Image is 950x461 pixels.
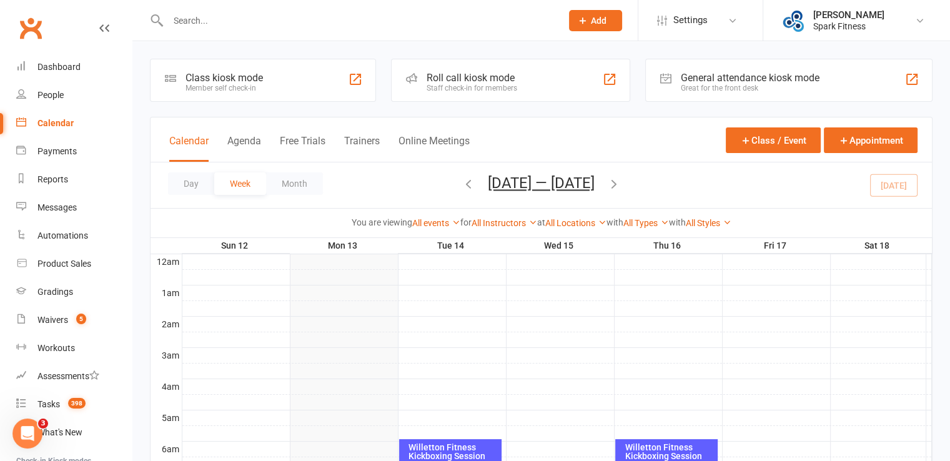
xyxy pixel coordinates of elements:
button: Free Trials [280,135,325,162]
div: Payments [37,146,77,156]
span: 398 [68,398,86,409]
a: What's New [16,419,132,447]
th: Tue 14 [398,238,506,254]
div: Staff check-in for members [427,84,517,92]
a: All Locations [545,218,606,228]
a: All events [412,218,460,228]
div: General attendance kiosk mode [681,72,819,84]
img: thumb_image1643853315.png [782,8,807,33]
a: People [16,81,132,109]
a: Gradings [16,278,132,306]
a: Tasks 398 [16,390,132,419]
th: 1am [151,285,182,300]
div: Reports [37,174,68,184]
div: Automations [37,230,88,240]
a: Reports [16,166,132,194]
strong: at [537,217,545,227]
iframe: Intercom live chat [12,419,42,449]
div: Calendar [37,118,74,128]
th: Thu 16 [614,238,722,254]
div: People [37,90,64,100]
a: All Styles [686,218,731,228]
th: Fri 17 [722,238,830,254]
button: Appointment [824,127,918,153]
div: Product Sales [37,259,91,269]
button: Trainers [344,135,380,162]
button: Agenda [227,135,261,162]
div: Willetton Fitness Kickboxing Session [624,443,715,460]
div: Workouts [37,343,75,353]
a: Dashboard [16,53,132,81]
button: Day [168,172,214,195]
a: Product Sales [16,250,132,278]
th: 5am [151,410,182,425]
div: Messages [37,202,77,212]
span: 5 [76,314,86,324]
th: 3am [151,347,182,363]
button: Month [266,172,323,195]
th: 4am [151,379,182,394]
th: Sat 18 [830,238,926,254]
a: Automations [16,222,132,250]
a: Payments [16,137,132,166]
div: Willetton Fitness Kickboxing Session [408,443,499,460]
div: Great for the front desk [681,84,819,92]
span: Settings [673,6,708,34]
strong: with [606,217,623,227]
a: Messages [16,194,132,222]
div: [PERSON_NAME] [813,9,884,21]
div: What's New [37,427,82,437]
div: Spark Fitness [813,21,884,32]
div: Waivers [37,315,68,325]
th: 2am [151,316,182,332]
button: Add [569,10,622,31]
div: Dashboard [37,62,81,72]
button: [DATE] — [DATE] [488,174,595,192]
span: Add [591,16,606,26]
strong: with [669,217,686,227]
th: Mon 13 [290,238,398,254]
a: Assessments [16,362,132,390]
a: All Types [623,218,669,228]
th: Wed 15 [506,238,614,254]
th: 6am [151,441,182,457]
div: Member self check-in [186,84,263,92]
strong: You are viewing [352,217,412,227]
input: Search... [164,12,553,29]
th: Sun 12 [182,238,290,254]
button: Week [214,172,266,195]
a: Workouts [16,334,132,362]
a: Waivers 5 [16,306,132,334]
div: Tasks [37,399,60,409]
strong: for [460,217,472,227]
div: Gradings [37,287,73,297]
a: Clubworx [15,12,46,44]
button: Class / Event [726,127,821,153]
a: Calendar [16,109,132,137]
div: Assessments [37,371,99,381]
div: Class kiosk mode [186,72,263,84]
th: 12am [151,254,182,269]
div: Roll call kiosk mode [427,72,517,84]
button: Calendar [169,135,209,162]
button: Online Meetings [398,135,470,162]
span: 3 [38,419,48,429]
a: All Instructors [472,218,537,228]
